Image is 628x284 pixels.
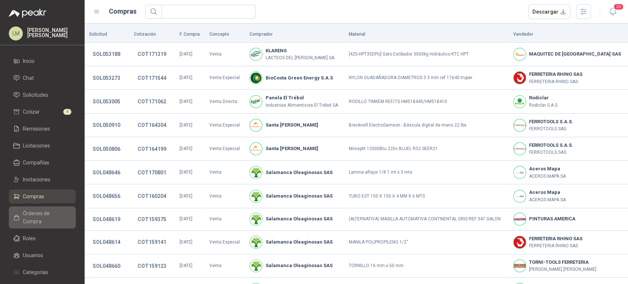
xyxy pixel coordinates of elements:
a: Inicio [9,54,76,68]
td: TORNILLO 16 mm x 50 mm [344,254,509,278]
span: [DATE] [180,52,192,57]
img: Company Logo [250,166,262,178]
button: COT171062 [134,95,170,108]
p: Rodiclar S.A.S [529,102,557,109]
button: SOL053005 [89,95,124,108]
td: Venta Especial [205,231,245,254]
td: Minisplit 12000Btu 220v BLUEL R32 SEER21 [344,137,509,161]
button: SOL050806 [89,142,124,156]
a: Compañías [9,156,76,170]
span: Cotizar [23,108,40,116]
b: FERROTOOLS S.A.S. [529,118,573,125]
td: (ALTERNATIVA) MASILLA AUTOMATIVA CONTINENTAL GRIS REF 347 GALON [344,208,509,231]
span: Compañías [23,159,49,167]
p: [PERSON_NAME] [PERSON_NAME] [27,28,76,38]
b: Rodiclar [529,94,557,102]
img: Company Logo [250,119,262,131]
img: Company Logo [250,213,262,225]
img: Logo peakr [9,9,46,18]
th: Concepto [205,26,245,43]
button: COT170801 [134,166,170,179]
img: Company Logo [514,48,526,60]
span: [DATE] [180,239,192,245]
img: Company Logo [250,48,262,60]
button: COT159141 [134,235,170,249]
td: MANILA POLIPROPILENO 1/2" [344,231,509,254]
img: Company Logo [250,143,262,155]
button: COT164304 [134,118,170,132]
img: Company Logo [514,190,526,202]
span: [DATE] [180,263,192,268]
button: COT159375 [134,213,170,226]
td: Venta Especial [205,66,245,90]
b: Santa [PERSON_NAME] [265,121,318,129]
img: Company Logo [250,72,262,84]
p: FERROTOOLS SAS [529,125,573,132]
p: ACEROS MAPA SA [529,173,566,180]
th: Comprador [245,26,344,43]
b: TORNI-TOOLS FERRETERIA [529,259,596,266]
b: MAQUITEC DE [GEOGRAPHIC_DATA] SAS [529,50,621,58]
h1: Compras [109,6,136,17]
button: SOL048660 [89,259,124,273]
img: Company Logo [514,166,526,178]
td: Venta Especial [205,114,245,137]
span: Compras [23,192,44,200]
a: Compras [9,189,76,203]
a: Chat [9,71,76,85]
span: Solicitudes [23,91,48,99]
b: FERROTOOLS S.A.S. [529,142,573,149]
button: SOL053188 [89,47,124,61]
a: Usuarios [9,248,76,262]
td: NYLON GUADAÑADORA DIAMETROS 3.3 mm ref 17645 truper [344,66,509,90]
img: Company Logo [250,96,262,108]
p: Industrias Alimenticias El Trébol SA [265,102,338,109]
b: Santa [PERSON_NAME] [265,145,318,152]
td: Venta [205,208,245,231]
b: Salamanca Oleaginosas SAS [265,262,332,269]
b: Salamanca Oleaginosas SAS [265,238,332,246]
th: F. Compra [175,26,205,43]
button: COT171544 [134,71,170,85]
td: Venta [205,161,245,184]
span: Remisiones [23,125,50,133]
img: Company Logo [514,143,526,155]
b: Aceros Mapa [529,189,566,196]
span: Licitaciones [23,142,50,150]
img: Company Logo [514,213,526,225]
a: Invitaciones [9,173,76,187]
span: [DATE] [180,146,192,151]
span: [DATE] [180,194,192,199]
td: RODILLO TIMKEM REF/TS HM518445/HM518410 [344,90,509,113]
img: Company Logo [514,119,526,131]
img: Company Logo [514,72,526,84]
span: [DATE] [180,216,192,221]
td: Venta [205,184,245,208]
img: Company Logo [514,260,526,272]
button: COT164199 [134,142,170,156]
span: [DATE] [180,170,192,175]
span: [DATE] [180,75,192,80]
span: Roles [23,234,36,242]
span: Categorías [23,268,48,276]
td: Lamina alfajor 1/8 1 mt x 3 mts [344,161,509,184]
a: Licitaciones [9,139,76,153]
a: Cotizar4 [9,105,76,119]
th: Vendedor [509,26,628,43]
button: COT171319 [134,47,170,61]
p: ACEROS MAPA SA [529,196,566,203]
span: Usuarios [23,251,43,259]
span: [DATE] [180,123,192,128]
img: Company Logo [514,96,526,108]
span: 20 [613,3,624,10]
b: Salamanca Oleaginosas SAS [265,169,332,176]
p: LACTEOS DEL [PERSON_NAME] SA [265,54,334,61]
span: Órdenes de Compra [23,209,69,226]
img: Company Logo [514,236,526,248]
td: TUBO EST 150 X 150 X 4 MM X 6 MTS [344,184,509,208]
div: LM [9,26,23,40]
span: Invitaciones [23,175,50,184]
span: [DATE] [180,99,192,104]
button: SOL048619 [89,213,124,226]
button: SOL053273 [89,71,124,85]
